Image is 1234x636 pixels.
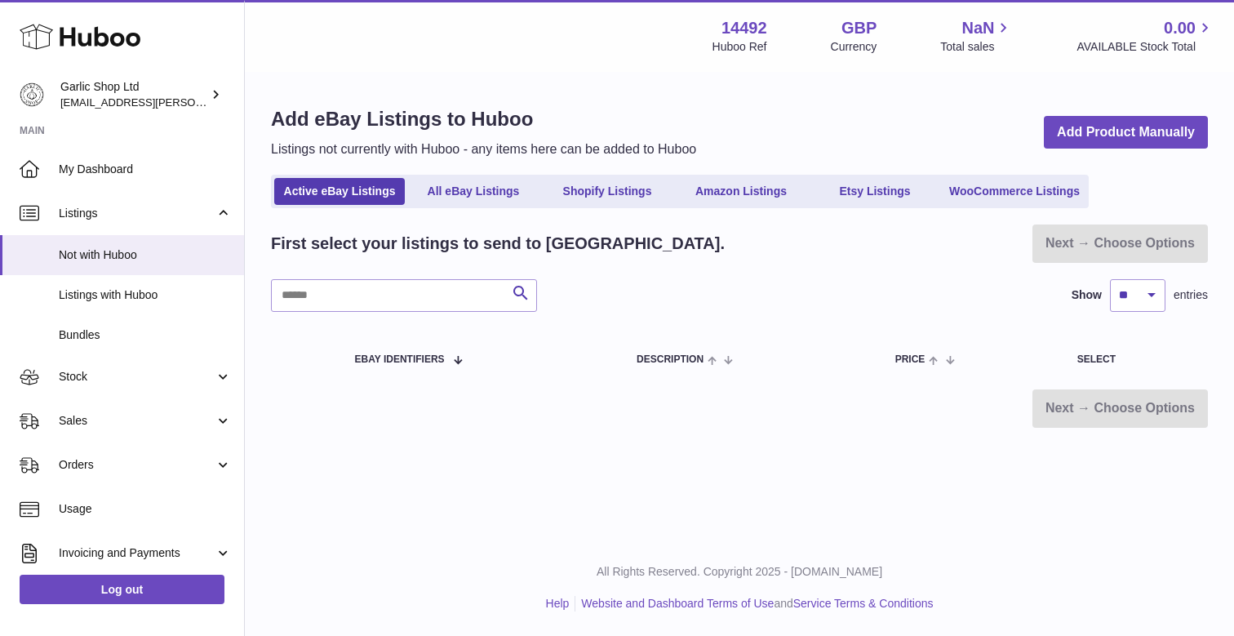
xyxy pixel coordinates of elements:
img: alec.veit@garlicshop.co.uk [20,82,44,107]
span: Usage [59,501,232,517]
p: All Rights Reserved. Copyright 2025 - [DOMAIN_NAME] [258,564,1221,580]
h1: Add eBay Listings to Huboo [271,106,696,132]
p: Listings not currently with Huboo - any items here can be added to Huboo [271,140,696,158]
span: Bundles [59,327,232,343]
h2: First select your listings to send to [GEOGRAPHIC_DATA]. [271,233,725,255]
div: Currency [831,39,877,55]
span: [EMAIL_ADDRESS][PERSON_NAME][DOMAIN_NAME] [60,96,327,109]
a: Website and Dashboard Terms of Use [581,597,774,610]
span: Not with Huboo [59,247,232,263]
a: All eBay Listings [408,178,539,205]
a: Add Product Manually [1044,116,1208,149]
a: Service Terms & Conditions [793,597,934,610]
a: 0.00 AVAILABLE Stock Total [1076,17,1214,55]
a: NaN Total sales [940,17,1013,55]
div: Huboo Ref [712,39,767,55]
span: 0.00 [1164,17,1196,39]
a: Etsy Listings [810,178,940,205]
span: Description [637,354,704,365]
span: Listings with Huboo [59,287,232,303]
span: My Dashboard [59,162,232,177]
span: Orders [59,457,215,473]
a: Help [546,597,570,610]
span: Stock [59,369,215,385]
a: Active eBay Listings [274,178,405,205]
span: NaN [961,17,994,39]
strong: GBP [841,17,877,39]
a: Shopify Listings [542,178,672,205]
span: Listings [59,206,215,221]
span: eBay Identifiers [355,354,445,365]
span: entries [1174,287,1208,303]
span: AVAILABLE Stock Total [1076,39,1214,55]
div: Select [1077,354,1192,365]
a: Log out [20,575,224,604]
li: and [575,596,933,612]
a: WooCommerce Listings [943,178,1085,205]
strong: 14492 [721,17,767,39]
span: Invoicing and Payments [59,545,215,561]
span: Price [895,354,925,365]
span: Sales [59,413,215,429]
a: Amazon Listings [676,178,806,205]
label: Show [1072,287,1102,303]
div: Garlic Shop Ltd [60,79,207,110]
span: Total sales [940,39,1013,55]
